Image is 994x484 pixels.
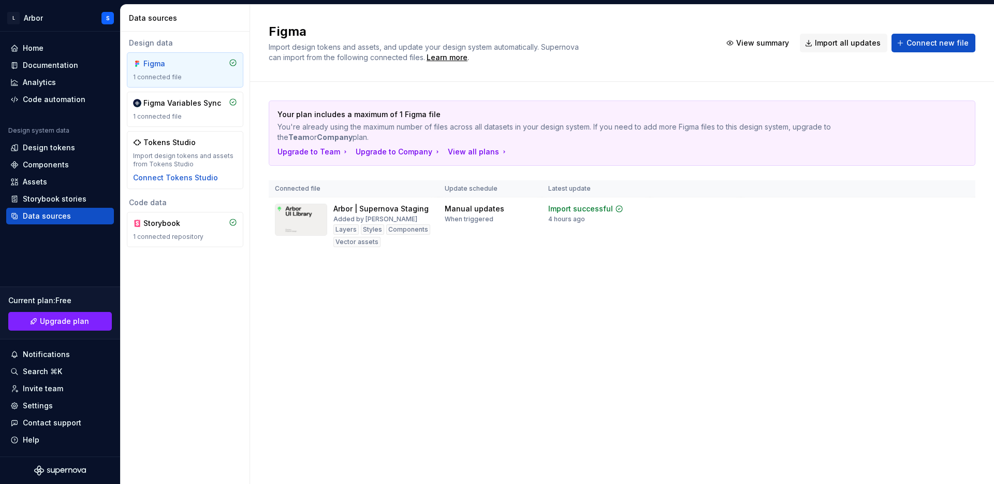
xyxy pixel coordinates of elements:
[133,233,237,241] div: 1 connected repository
[277,109,894,120] p: Your plan includes a maximum of 1 Figma file
[127,131,243,189] a: Tokens StudioImport design tokens and assets from Tokens StudioConnect Tokens Studio
[6,156,114,173] a: Components
[386,224,430,235] div: Components
[40,316,89,326] span: Upgrade plan
[23,77,56,88] div: Analytics
[6,363,114,380] button: Search ⌘K
[127,212,243,247] a: Storybook1 connected repository
[815,38,881,48] span: Import all updates
[288,133,310,141] b: Team
[23,160,69,170] div: Components
[277,147,349,157] button: Upgrade to Team
[143,137,196,148] div: Tokens Studio
[143,218,193,229] div: Storybook
[333,215,417,223] div: Added by [PERSON_NAME]
[127,52,243,88] a: Figma1 connected file
[333,237,381,247] div: Vector assets
[127,38,243,48] div: Design data
[542,180,650,197] th: Latest update
[23,418,81,428] div: Contact support
[23,194,86,204] div: Storybook stories
[133,73,237,81] div: 1 connected file
[127,92,243,127] a: Figma Variables Sync1 connected file
[269,42,581,62] span: Import design tokens and assets, and update your design system automatically. Supernova can impor...
[445,215,493,223] div: When triggered
[736,38,789,48] span: View summary
[6,40,114,56] a: Home
[277,122,894,143] p: You're already using the maximum number of files across all datasets in your design system. If yo...
[23,60,78,70] div: Documentation
[6,380,114,397] a: Invite team
[23,401,53,411] div: Settings
[6,346,114,363] button: Notifications
[427,52,467,63] a: Learn more
[333,224,359,235] div: Layers
[6,432,114,448] button: Help
[6,415,114,431] button: Contact support
[106,14,110,22] div: S
[2,7,118,29] button: LArborS
[24,13,43,23] div: Arbor
[6,191,114,207] a: Storybook stories
[333,204,429,214] div: Arbor | Supernova Staging
[23,94,85,105] div: Code automation
[23,366,62,377] div: Search ⌘K
[143,98,221,108] div: Figma Variables Sync
[448,147,508,157] button: View all plans
[8,126,69,135] div: Design system data
[133,112,237,121] div: 1 connected file
[129,13,245,23] div: Data sources
[133,173,218,183] button: Connect Tokens Studio
[23,43,43,53] div: Home
[6,174,114,190] a: Assets
[6,208,114,224] a: Data sources
[6,139,114,156] a: Design tokens
[800,34,887,52] button: Import all updates
[23,435,39,445] div: Help
[8,295,112,306] div: Current plan : Free
[34,465,86,476] svg: Supernova Logo
[548,204,613,214] div: Import successful
[721,34,796,52] button: View summary
[23,383,63,394] div: Invite team
[361,224,384,235] div: Styles
[133,152,237,168] div: Import design tokens and assets from Tokens Studio
[143,59,193,69] div: Figma
[269,23,709,40] h2: Figma
[317,133,353,141] b: Company
[6,74,114,91] a: Analytics
[6,91,114,108] a: Code automation
[23,143,75,153] div: Design tokens
[23,177,47,187] div: Assets
[127,197,243,208] div: Code data
[8,312,112,331] a: Upgrade plan
[6,397,114,414] a: Settings
[23,211,71,221] div: Data sources
[23,349,70,360] div: Notifications
[891,34,975,52] button: Connect new file
[7,12,20,24] div: L
[438,180,542,197] th: Update schedule
[269,180,438,197] th: Connected file
[6,57,114,74] a: Documentation
[356,147,442,157] button: Upgrade to Company
[907,38,969,48] span: Connect new file
[425,54,469,62] span: .
[548,215,585,223] div: 4 hours ago
[445,204,504,214] div: Manual updates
